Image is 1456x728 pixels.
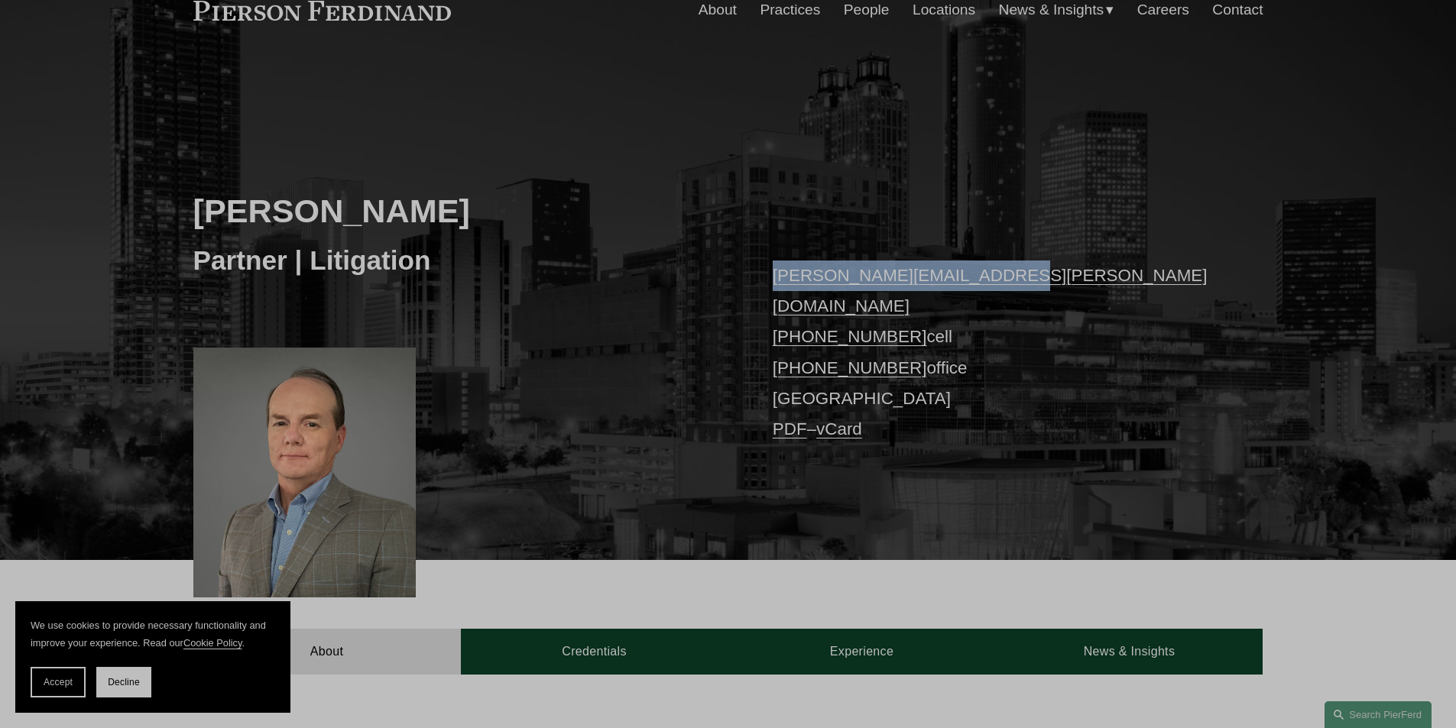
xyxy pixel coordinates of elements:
[193,244,728,277] h3: Partner | Litigation
[728,629,996,675] a: Experience
[108,677,140,688] span: Decline
[461,629,728,675] a: Credentials
[183,637,242,649] a: Cookie Policy
[193,191,728,231] h2: [PERSON_NAME]
[773,260,1218,445] p: cell office [GEOGRAPHIC_DATA] –
[44,677,73,688] span: Accept
[816,419,862,438] a: vCard
[31,667,86,697] button: Accept
[193,629,461,675] a: About
[15,601,290,713] section: Cookie banner
[773,358,927,377] a: [PHONE_NUMBER]
[995,629,1263,675] a: News & Insights
[773,327,927,346] a: [PHONE_NUMBER]
[1325,701,1432,728] a: Search this site
[31,616,275,652] p: We use cookies to provide necessary functionality and improve your experience. Read our .
[96,667,151,697] button: Decline
[773,266,1208,315] a: [PERSON_NAME][EMAIL_ADDRESS][PERSON_NAME][DOMAIN_NAME]
[773,419,807,438] a: PDF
